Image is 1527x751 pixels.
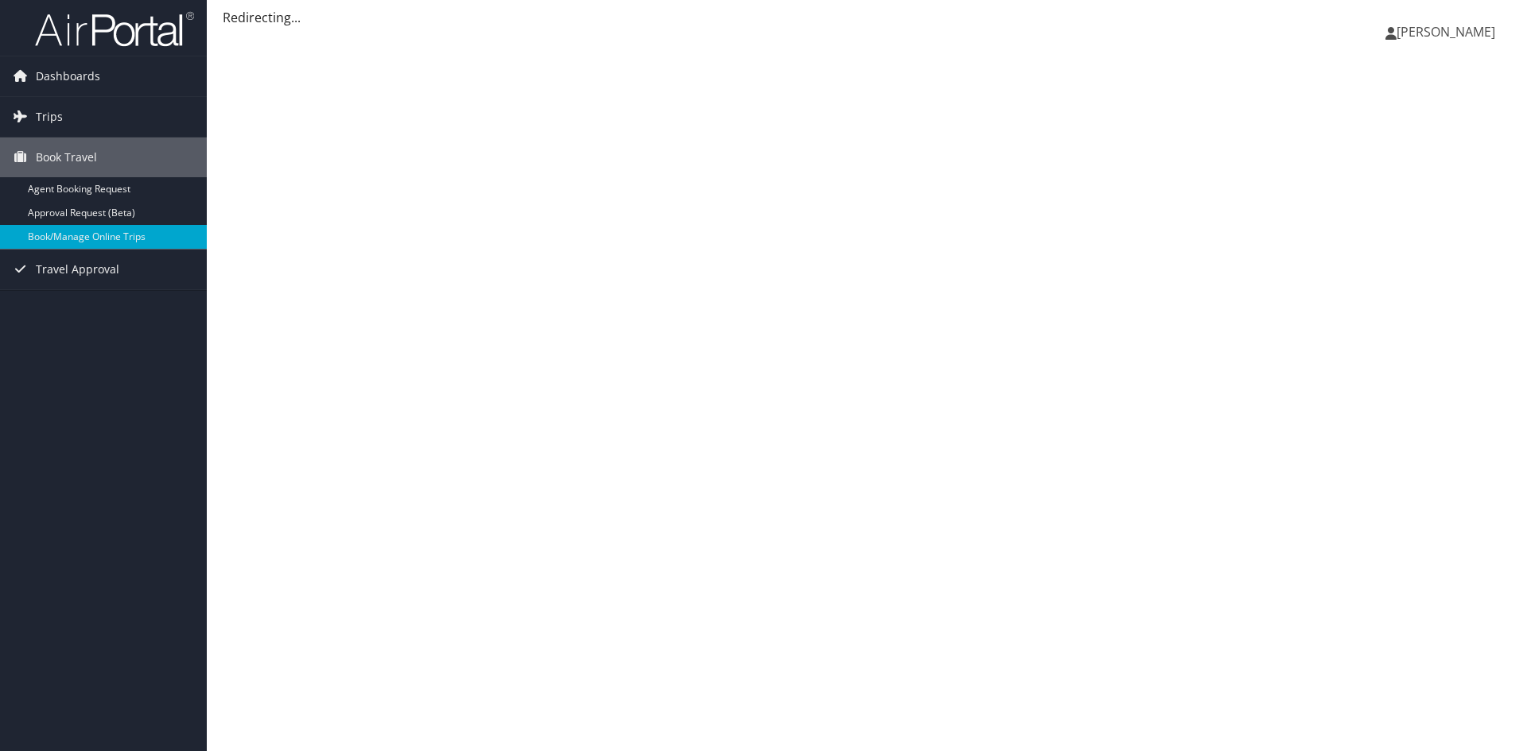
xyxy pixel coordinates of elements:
[36,97,63,137] span: Trips
[223,8,1511,27] div: Redirecting...
[36,56,100,96] span: Dashboards
[36,137,97,177] span: Book Travel
[1397,23,1495,41] span: [PERSON_NAME]
[1385,8,1511,56] a: [PERSON_NAME]
[36,250,119,289] span: Travel Approval
[35,10,194,48] img: airportal-logo.png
